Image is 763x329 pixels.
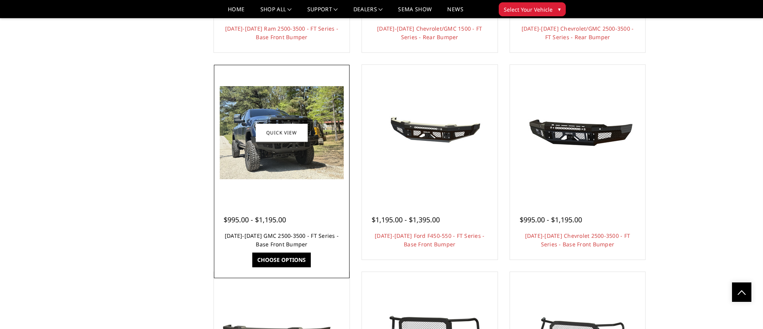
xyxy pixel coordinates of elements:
a: [DATE]-[DATE] Ford F450-550 - FT Series - Base Front Bumper [375,232,484,248]
a: Dealers [353,7,383,18]
span: $1,195.00 - $1,395.00 [372,215,440,224]
a: 2024-2025 GMC 2500-3500 - FT Series - Base Front Bumper 2024-2025 GMC 2500-3500 - FT Series - Bas... [216,67,348,199]
iframe: Chat Widget [724,292,763,329]
a: 2024-2025 Chevrolet 2500-3500 - FT Series - Base Front Bumper 2024-2025 Chevrolet 2500-3500 - FT ... [512,67,644,199]
a: shop all [260,7,292,18]
a: Quick view [256,124,308,142]
button: Select Your Vehicle [499,2,566,16]
a: News [447,7,463,18]
a: Click to Top [732,282,751,302]
a: Home [228,7,245,18]
img: 2024-2025 GMC 2500-3500 - FT Series - Base Front Bumper [220,86,344,179]
a: 2023-2025 Ford F450-550 - FT Series - Base Front Bumper [364,67,496,199]
a: [DATE]-[DATE] GMC 2500-3500 - FT Series - Base Front Bumper [225,232,339,248]
a: [DATE]-[DATE] Chevrolet 2500-3500 - FT Series - Base Front Bumper [525,232,630,248]
a: [DATE]-[DATE] Chevrolet/GMC 1500 - FT Series - Rear Bumper [377,25,482,41]
span: $995.00 - $1,195.00 [224,215,286,224]
a: [DATE]-[DATE] Ram 2500-3500 - FT Series - Base Front Bumper [225,25,338,41]
a: [DATE]-[DATE] Chevrolet/GMC 2500-3500 - FT Series - Rear Bumper [522,25,634,41]
a: SEMA Show [398,7,432,18]
a: Choose Options [252,253,311,267]
span: Select Your Vehicle [504,5,553,14]
span: $995.00 - $1,195.00 [520,215,582,224]
img: 2023-2025 Ford F450-550 - FT Series - Base Front Bumper [368,104,492,162]
span: ▾ [558,5,561,13]
a: Support [307,7,338,18]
